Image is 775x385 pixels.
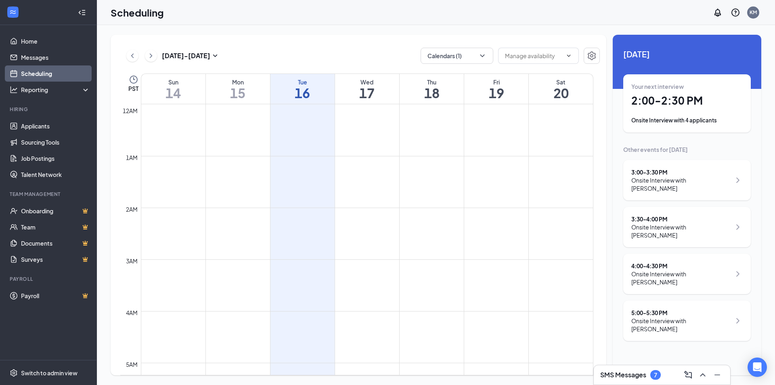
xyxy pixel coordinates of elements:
button: Minimize [711,368,724,381]
a: DocumentsCrown [21,235,90,251]
h1: 14 [141,86,205,100]
svg: Settings [587,51,597,61]
button: Calendars (1)ChevronDown [421,48,493,64]
button: ComposeMessage [682,368,695,381]
div: Thu [400,78,464,86]
div: Onsite Interview with [PERSON_NAME] [631,223,731,239]
svg: Notifications [713,8,723,17]
svg: ChevronRight [733,316,743,326]
h1: 15 [206,86,270,100]
h1: 16 [270,86,335,100]
div: Mon [206,78,270,86]
svg: QuestionInfo [731,8,740,17]
h3: SMS Messages [600,370,646,379]
svg: Minimize [712,370,722,380]
div: Team Management [10,191,88,198]
div: 3:00 - 3:30 PM [631,168,731,176]
div: 4am [124,308,139,317]
div: Sun [141,78,205,86]
h3: [DATE] - [DATE] [162,51,210,60]
div: Other events for [DATE] [623,145,751,154]
svg: ChevronUp [698,370,708,380]
a: Talent Network [21,166,90,183]
button: ChevronRight [145,50,157,62]
a: OnboardingCrown [21,203,90,219]
h1: 19 [464,86,528,100]
div: Wed [335,78,399,86]
button: ChevronUp [696,368,709,381]
svg: ComposeMessage [683,370,693,380]
span: PST [128,84,138,93]
a: SurveysCrown [21,251,90,267]
a: PayrollCrown [21,288,90,304]
div: 7 [654,372,657,379]
div: Tue [270,78,335,86]
svg: Collapse [78,8,86,17]
a: September 20, 2025 [529,74,593,104]
div: 12am [121,106,139,115]
div: Payroll [10,276,88,282]
a: September 17, 2025 [335,74,399,104]
div: 4:00 - 4:30 PM [631,262,731,270]
div: 2am [124,205,139,214]
a: Home [21,33,90,49]
svg: WorkstreamLogo [9,8,17,16]
svg: ChevronRight [147,51,155,61]
a: Scheduling [21,65,90,82]
div: Onsite Interview with [PERSON_NAME] [631,176,731,192]
a: September 19, 2025 [464,74,528,104]
div: Onsite Interview with 4 applicants [631,116,743,124]
a: September 16, 2025 [270,74,335,104]
svg: ChevronDown [566,53,572,59]
svg: ChevronDown [478,52,486,60]
div: 5:00 - 5:30 PM [631,309,731,317]
a: Messages [21,49,90,65]
svg: ChevronRight [733,175,743,185]
div: Switch to admin view [21,369,77,377]
div: 1am [124,153,139,162]
div: 3:30 - 4:00 PM [631,215,731,223]
svg: ChevronLeft [128,51,136,61]
svg: ChevronRight [733,269,743,279]
a: September 15, 2025 [206,74,270,104]
div: 5am [124,360,139,369]
h1: 20 [529,86,593,100]
a: September 18, 2025 [400,74,464,104]
svg: Analysis [10,86,18,94]
div: Onsite Interview with [PERSON_NAME] [631,270,731,286]
h1: 17 [335,86,399,100]
a: Job Postings [21,150,90,166]
h1: 2:00 - 2:30 PM [631,94,743,107]
div: Onsite Interview with [PERSON_NAME] [631,317,731,333]
div: KM [750,9,757,16]
a: Applicants [21,118,90,134]
div: Open Intercom Messenger [748,358,767,377]
a: TeamCrown [21,219,90,235]
div: Hiring [10,106,88,113]
svg: Settings [10,369,18,377]
input: Manage availability [505,51,562,60]
svg: SmallChevronDown [210,51,220,61]
button: ChevronLeft [126,50,138,62]
svg: ChevronRight [733,222,743,232]
h1: Scheduling [111,6,164,19]
a: September 14, 2025 [141,74,205,104]
div: Reporting [21,86,90,94]
h1: 18 [400,86,464,100]
svg: Clock [129,75,138,84]
div: Sat [529,78,593,86]
button: Settings [584,48,600,64]
a: Sourcing Tools [21,134,90,150]
span: [DATE] [623,48,751,60]
div: Fri [464,78,528,86]
div: Your next interview [631,82,743,90]
div: 3am [124,257,139,265]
